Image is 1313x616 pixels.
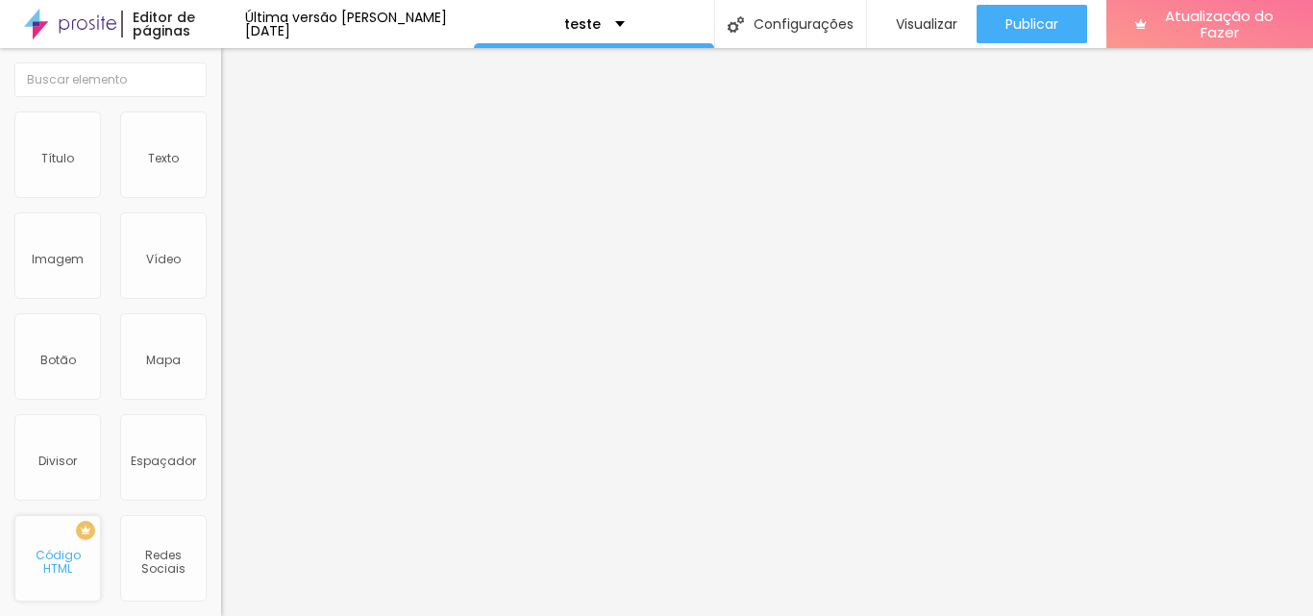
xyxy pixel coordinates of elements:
font: Redes Sociais [141,558,186,588]
font: Publicar [1005,14,1058,34]
font: Código HTML [36,558,81,588]
font: Divisor [38,464,77,480]
font: Mapa [146,363,181,380]
button: Visualizar [867,5,977,43]
img: Ícone [728,16,744,33]
font: teste [564,14,601,34]
font: Configurações [754,14,854,34]
font: Editor de páginas [133,8,195,40]
button: Publicar [977,5,1087,43]
font: Espaçador [131,464,196,480]
font: Vídeo [146,262,181,279]
font: Botão [40,363,76,380]
font: Texto [148,161,179,178]
font: Imagem [32,262,84,279]
font: Atualização do Fazer [1165,6,1274,42]
img: Ícone [185,74,196,86]
iframe: Editor [221,48,1313,616]
font: Título [41,161,74,178]
input: Buscar elemento [14,62,207,97]
font: Última versão [PERSON_NAME] [DATE] [245,8,447,40]
font: Visualizar [896,14,957,34]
